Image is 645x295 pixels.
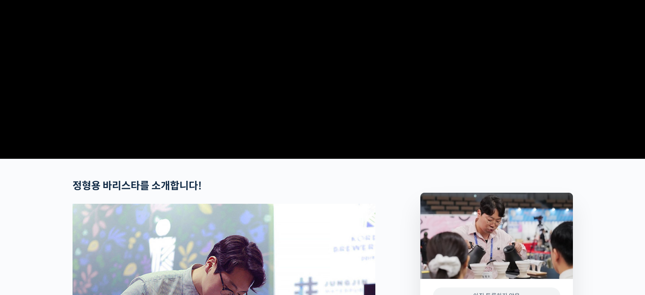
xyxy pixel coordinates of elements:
a: 설정 [109,225,163,246]
strong: 정형용 바리스타를 소개합니다! [73,180,202,192]
a: 홈 [3,225,56,246]
span: 홈 [27,237,32,244]
span: 대화 [78,238,88,244]
a: 대화 [56,225,109,246]
span: 설정 [131,237,141,244]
